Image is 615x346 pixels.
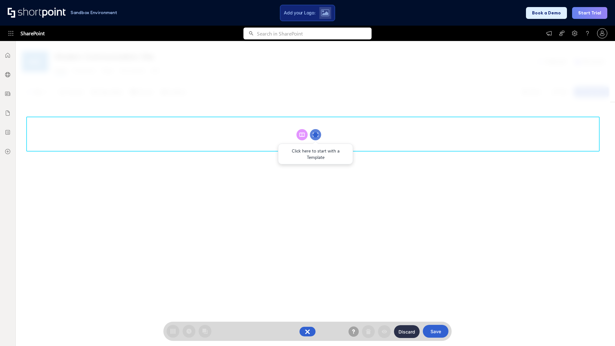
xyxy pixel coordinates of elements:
[583,315,615,346] iframe: Chat Widget
[423,325,448,338] button: Save
[70,11,117,14] h1: Sandbox Environment
[394,325,420,338] button: Discard
[284,10,315,16] span: Add your Logo:
[257,28,372,39] input: Search in SharePoint
[321,9,329,16] img: Upload logo
[20,26,45,41] span: SharePoint
[572,7,607,19] button: Start Trial
[526,7,567,19] button: Book a Demo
